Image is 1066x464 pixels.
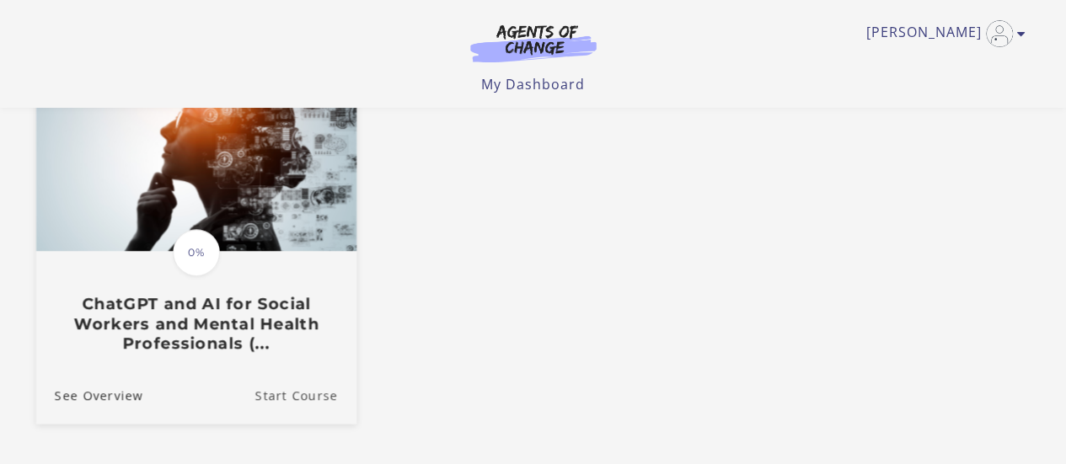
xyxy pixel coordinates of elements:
[35,366,142,423] a: ChatGPT and AI for Social Workers and Mental Health Professionals (...: See Overview
[866,20,1017,47] a: Toggle menu
[173,229,220,276] span: 0%
[54,294,337,353] h3: ChatGPT and AI for Social Workers and Mental Health Professionals (...
[453,24,614,62] img: Agents of Change Logo
[481,75,585,93] a: My Dashboard
[254,366,356,423] a: ChatGPT and AI for Social Workers and Mental Health Professionals (...: Resume Course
